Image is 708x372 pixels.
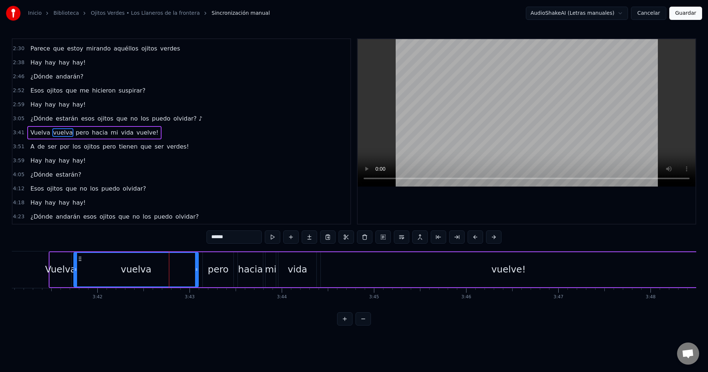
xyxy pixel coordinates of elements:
span: pero [102,142,117,151]
span: hay! [72,198,87,207]
span: 4:23 [13,213,24,220]
span: 4:05 [13,171,24,178]
img: youka [6,6,21,21]
span: los [140,114,150,123]
span: suspirar? [118,86,146,95]
span: verdes [159,44,181,53]
div: vida [288,263,307,277]
span: hay [58,58,70,67]
div: 3:43 [185,294,195,300]
span: mi [110,128,119,137]
span: pero [75,128,90,137]
span: estarán [55,114,79,123]
span: hay [44,198,56,207]
span: hay [44,156,56,165]
span: olvidar? ♪ [173,114,203,123]
span: que [65,184,77,193]
span: no [132,212,140,221]
span: ¿Dónde [29,212,53,221]
nav: breadcrumb [28,10,270,17]
span: Hay [29,100,42,109]
span: 2:30 [13,45,24,52]
span: aquéllos [113,44,139,53]
span: 4:12 [13,185,24,192]
span: mirando [86,44,112,53]
span: 3:05 [13,115,24,122]
span: andarán? [55,72,84,81]
span: ¿Dónde [29,170,53,179]
span: ojitos [97,114,114,123]
span: los [142,212,152,221]
span: ser [154,142,164,151]
span: ¿Dónde [29,114,53,123]
span: 4:18 [13,199,24,206]
span: que [52,44,65,53]
span: puedo [151,114,171,123]
span: 2:59 [13,101,24,108]
div: vuelva [121,263,152,277]
div: hacia [238,263,263,277]
span: los [89,184,99,193]
span: olvidar? [175,212,199,221]
span: hay [58,198,70,207]
span: 2:38 [13,59,24,66]
span: no [130,114,139,123]
span: hicieron [91,86,117,95]
span: por [59,142,70,151]
span: vuelva [52,128,73,137]
div: Chat abierto [677,343,699,365]
span: andarán [55,212,81,221]
div: 3:42 [93,294,103,300]
span: no [79,184,88,193]
span: 2:52 [13,87,24,94]
span: de [37,142,45,151]
button: Guardar [669,7,702,20]
span: ¿Dónde [29,72,53,81]
div: 3:44 [277,294,287,300]
span: Hay [29,156,42,165]
span: que [65,86,77,95]
span: Hay [29,198,42,207]
span: ojitos [46,86,63,95]
span: ojitos [83,142,100,151]
span: esos [80,114,95,123]
a: Biblioteca [53,10,79,17]
div: 3:45 [369,294,379,300]
span: tienen [118,142,138,151]
span: esos [83,212,97,221]
span: Hay [29,58,42,67]
span: vida [120,128,134,137]
div: Vuelva [45,263,76,277]
span: Sincronización manual [212,10,270,17]
span: ojitos [46,184,63,193]
span: olvidar? [122,184,147,193]
a: Ojitos Verdes • Los Llaneros de la frontera [91,10,200,17]
span: 3:51 [13,143,24,150]
span: Esos [29,184,45,193]
span: 3:59 [13,157,24,164]
div: 3:47 [553,294,563,300]
span: verdes! [166,142,190,151]
span: 3:41 [13,129,24,136]
span: los [72,142,82,151]
span: vuelve! [136,128,159,137]
span: puedo [101,184,121,193]
span: estoy [66,44,84,53]
span: hay! [72,156,87,165]
div: 3:48 [646,294,656,300]
span: puedo [153,212,173,221]
span: ojitos [140,44,158,53]
span: hay [44,58,56,67]
span: ojitos [99,212,116,221]
span: hay [58,100,70,109]
div: 3:46 [461,294,471,300]
span: hay! [72,58,87,67]
div: vuelve! [492,263,526,277]
span: hay [44,100,56,109]
span: que [115,114,128,123]
span: que [140,142,152,151]
span: me [79,86,90,95]
div: mi [265,263,277,277]
span: A [29,142,35,151]
span: hacia [91,128,108,137]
